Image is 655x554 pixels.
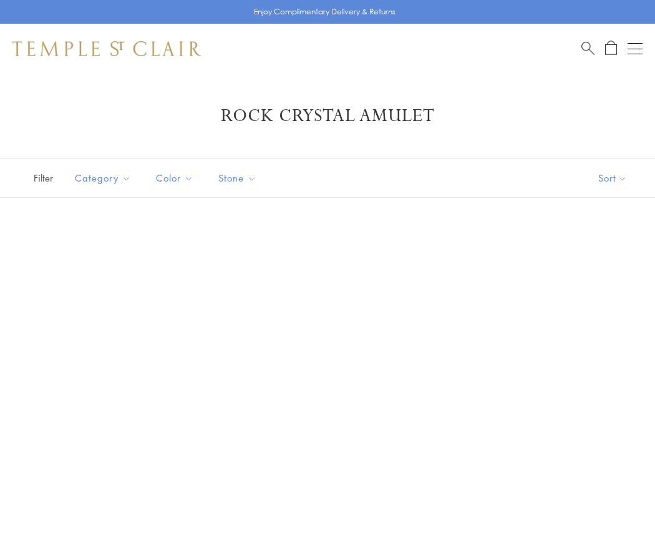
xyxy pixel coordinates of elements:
[31,105,624,127] h1: Rock Crystal Amulet
[254,6,395,18] p: Enjoy Complimentary Delivery & Returns
[69,170,140,186] span: Category
[147,164,203,192] button: Color
[581,41,594,56] a: Search
[150,170,203,186] span: Color
[12,41,201,56] img: Temple St. Clair
[65,164,140,192] button: Category
[605,41,617,56] a: Open Shopping Bag
[212,170,266,186] span: Stone
[209,164,266,192] button: Stone
[628,41,643,56] button: Open navigation
[570,159,655,197] button: Show sort by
